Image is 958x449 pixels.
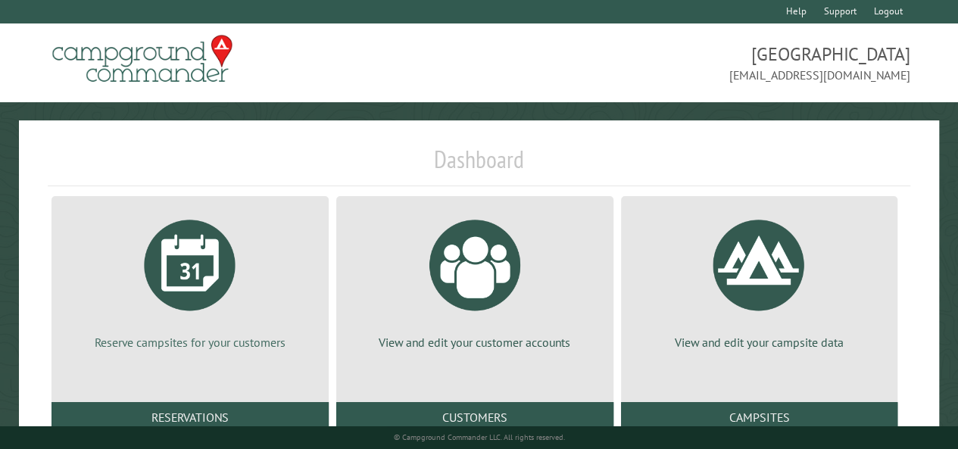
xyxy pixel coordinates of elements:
[479,42,910,84] span: [GEOGRAPHIC_DATA] [EMAIL_ADDRESS][DOMAIN_NAME]
[51,402,329,432] a: Reservations
[336,402,613,432] a: Customers
[354,208,595,351] a: View and edit your customer accounts
[393,432,564,442] small: © Campground Commander LLC. All rights reserved.
[70,334,310,351] p: Reserve campsites for your customers
[621,402,898,432] a: Campsites
[639,208,880,351] a: View and edit your campsite data
[639,334,880,351] p: View and edit your campsite data
[48,145,910,186] h1: Dashboard
[70,208,310,351] a: Reserve campsites for your customers
[354,334,595,351] p: View and edit your customer accounts
[48,30,237,89] img: Campground Commander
